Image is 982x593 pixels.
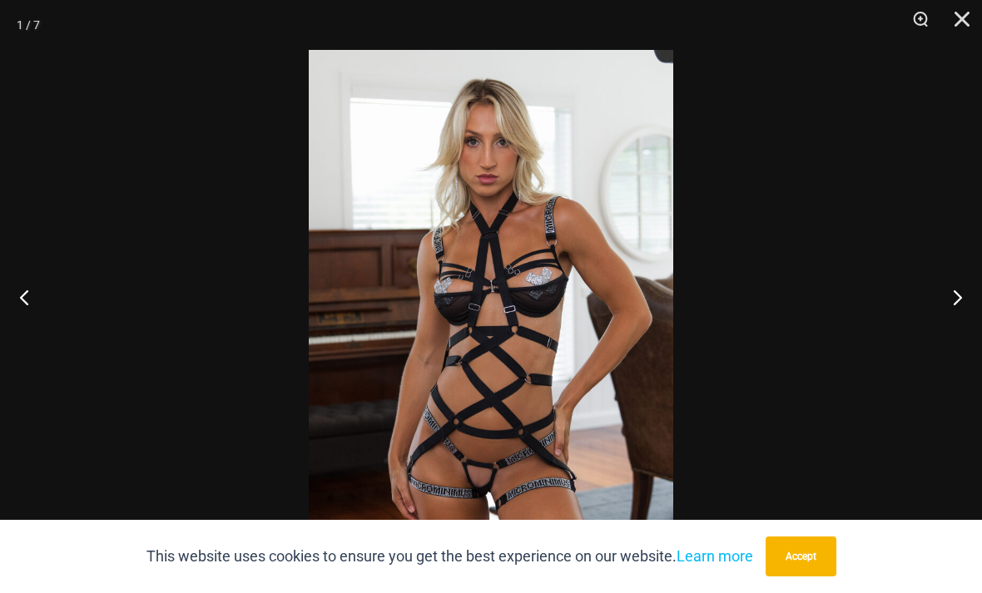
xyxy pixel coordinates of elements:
[766,536,836,576] button: Accept
[920,255,982,339] button: Next
[17,12,40,37] div: 1 / 7
[146,544,753,569] p: This website uses cookies to ensure you get the best experience on our website.
[677,547,753,565] a: Learn more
